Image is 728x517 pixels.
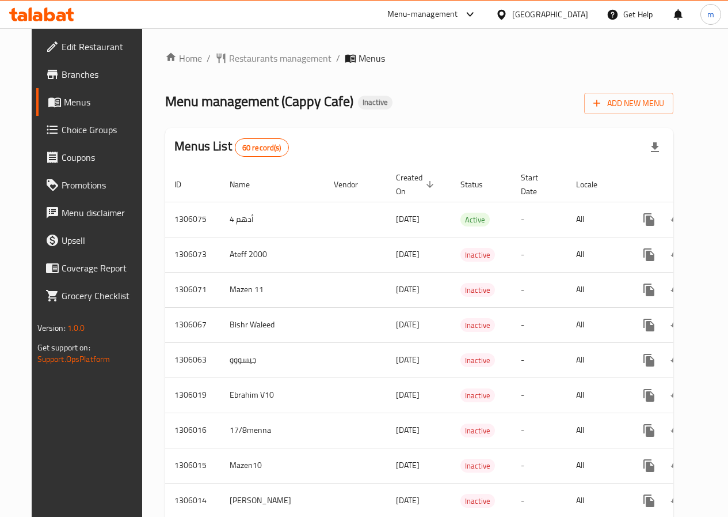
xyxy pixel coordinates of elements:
[62,289,144,303] span: Grocery Checklist
[460,284,495,297] span: Inactive
[663,311,691,339] button: Change Status
[220,448,325,483] td: Mazen10
[512,413,567,448] td: -
[334,178,373,191] span: Vendor
[235,138,289,157] div: Total records count
[663,241,691,269] button: Change Status
[460,354,495,367] span: Inactive
[165,272,220,307] td: 1306071
[165,51,202,65] a: Home
[62,67,144,81] span: Branches
[62,123,144,137] span: Choice Groups
[641,134,669,161] div: Export file
[220,237,325,272] td: Ateff 2000
[165,378,220,413] td: 1306019
[460,389,495,402] span: Inactive
[635,487,663,515] button: more
[174,178,196,191] span: ID
[584,93,673,114] button: Add New Menu
[512,272,567,307] td: -
[460,459,495,473] span: Inactive
[62,150,144,164] span: Coupons
[663,452,691,480] button: Change Status
[567,342,626,378] td: All
[358,97,392,107] span: Inactive
[512,342,567,378] td: -
[220,342,325,378] td: جيسووو
[396,212,420,227] span: [DATE]
[62,233,144,247] span: Upsell
[521,171,553,198] span: Start Date
[220,202,325,237] td: أدهم 4
[460,319,495,332] span: Inactive
[165,51,673,65] nav: breadcrumb
[512,202,567,237] td: -
[165,237,220,272] td: 1306073
[36,282,153,310] a: Grocery Checklist
[396,352,420,367] span: [DATE]
[396,282,420,297] span: [DATE]
[635,452,663,480] button: more
[220,413,325,448] td: 17/8menna
[663,276,691,304] button: Change Status
[567,202,626,237] td: All
[396,422,420,437] span: [DATE]
[396,458,420,473] span: [DATE]
[358,96,392,110] div: Inactive
[336,51,340,65] li: /
[387,7,458,21] div: Menu-management
[663,382,691,409] button: Change Status
[220,272,325,307] td: Mazen 11
[396,387,420,402] span: [DATE]
[220,378,325,413] td: Ebrahim V10
[460,353,495,367] div: Inactive
[460,248,495,262] span: Inactive
[235,142,288,153] span: 60 record(s)
[396,317,420,332] span: [DATE]
[67,320,85,335] span: 1.0.0
[64,95,144,109] span: Menus
[567,307,626,342] td: All
[36,61,153,88] a: Branches
[635,382,663,409] button: more
[165,448,220,483] td: 1306015
[663,206,691,233] button: Change Status
[37,320,66,335] span: Version:
[460,178,498,191] span: Status
[512,8,588,21] div: [GEOGRAPHIC_DATA]
[512,307,567,342] td: -
[512,448,567,483] td: -
[635,311,663,339] button: more
[460,213,490,227] div: Active
[635,417,663,444] button: more
[396,171,437,198] span: Created On
[576,178,612,191] span: Locale
[460,495,495,508] span: Inactive
[174,138,288,157] h2: Menus List
[37,340,90,355] span: Get support on:
[36,88,153,116] a: Menus
[36,199,153,227] a: Menu disclaimer
[165,413,220,448] td: 1306016
[460,388,495,402] div: Inactive
[165,307,220,342] td: 1306067
[36,33,153,61] a: Edit Restaurant
[663,346,691,374] button: Change Status
[396,247,420,262] span: [DATE]
[62,40,144,54] span: Edit Restaurant
[567,237,626,272] td: All
[635,346,663,374] button: more
[215,51,331,65] a: Restaurants management
[36,254,153,282] a: Coverage Report
[567,272,626,307] td: All
[207,51,211,65] li: /
[512,378,567,413] td: -
[460,213,490,227] span: Active
[460,424,495,437] span: Inactive
[635,276,663,304] button: more
[220,307,325,342] td: Bishr Waleed
[663,417,691,444] button: Change Status
[359,51,385,65] span: Menus
[62,178,144,192] span: Promotions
